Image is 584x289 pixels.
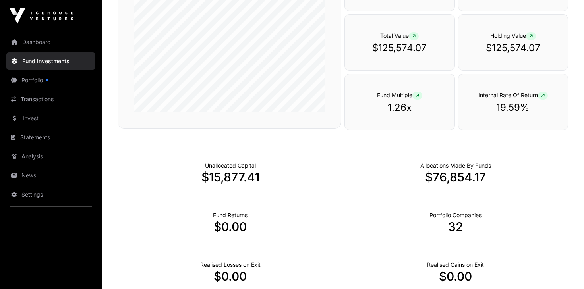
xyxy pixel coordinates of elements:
p: $125,574.07 [361,42,438,54]
a: Invest [6,110,95,127]
span: Internal Rate Of Return [478,92,548,98]
p: $125,574.07 [474,42,552,54]
p: Realised Returns from Funds [213,211,248,219]
p: $0.00 [118,220,343,234]
p: 19.59% [474,101,552,114]
p: 1.26x [361,101,438,114]
a: Dashboard [6,33,95,51]
a: Transactions [6,91,95,108]
a: Statements [6,129,95,146]
p: Number of Companies Deployed Into [429,211,482,219]
p: $0.00 [343,269,568,283]
p: Net Realised on Positive Exits [427,261,484,269]
p: Cash not yet allocated [205,162,256,170]
img: Icehouse Ventures Logo [10,8,73,24]
p: Capital Deployed Into Companies [420,162,491,170]
a: Fund Investments [6,52,95,70]
span: Total Value [380,32,419,39]
span: Holding Value [490,32,536,39]
a: News [6,167,95,184]
p: $76,854.17 [343,170,568,184]
p: $0.00 [118,269,343,283]
span: Fund Multiple [377,92,422,98]
a: Analysis [6,148,95,165]
a: Portfolio [6,71,95,89]
p: Net Realised on Negative Exits [200,261,261,269]
p: $15,877.41 [118,170,343,184]
div: 聊天小组件 [544,251,584,289]
a: Settings [6,186,95,203]
p: 32 [343,220,568,234]
iframe: Chat Widget [544,251,584,289]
